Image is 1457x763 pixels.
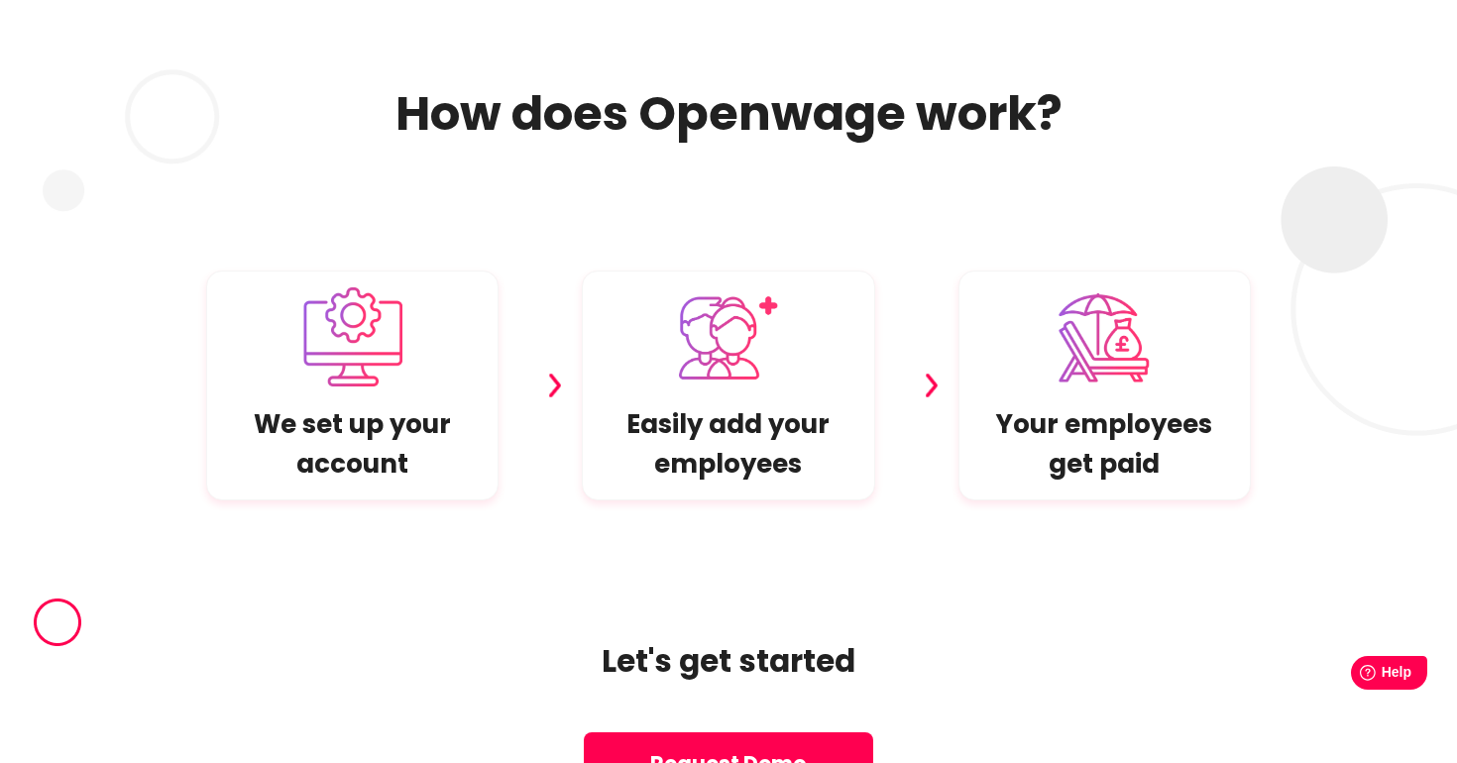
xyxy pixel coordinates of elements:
p: Let's get started [206,637,1251,685]
iframe: Help widget launcher [1281,648,1435,704]
p: Your employees get paid [975,404,1234,484]
p: We set up your account [223,404,482,484]
h2: How does Openwage work? [206,84,1251,144]
p: Easily add your employees [599,404,857,484]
